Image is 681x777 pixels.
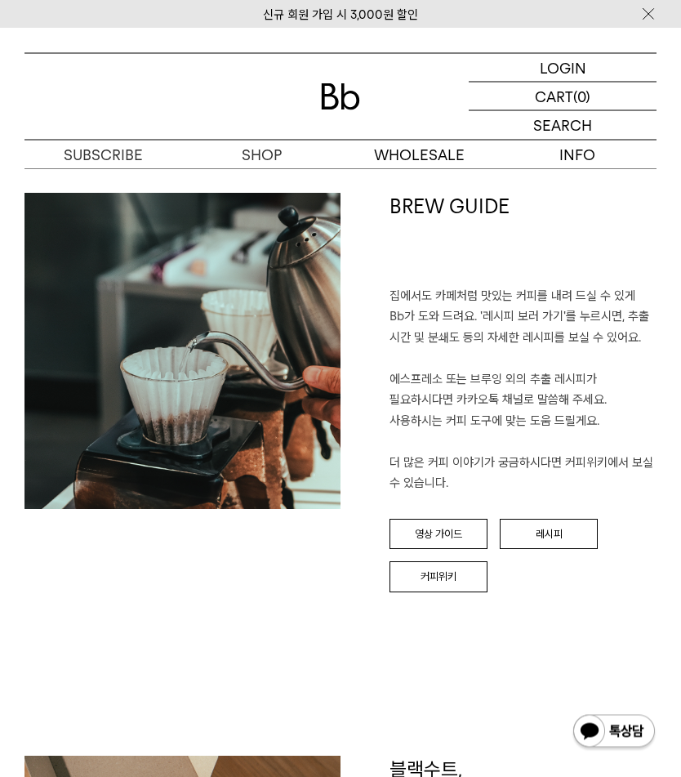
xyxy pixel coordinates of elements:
img: a9080350f8f7d047e248a4ae6390d20f_153235.jpg [24,194,340,510]
p: WHOLESALE [340,141,499,169]
img: 카카오톡 채널 1:1 채팅 버튼 [572,713,657,752]
a: 영상 가이드 [389,520,487,551]
p: INFO [499,141,657,169]
a: SUBSCRIBE [24,141,183,169]
img: 로고 [321,83,360,110]
a: 레시피 [500,520,598,551]
p: (0) [573,83,590,110]
a: SHOP [183,141,341,169]
p: 집에서도 카페처럼 맛있는 커피를 내려 드실 ﻿수 있게 Bb가 도와 드려요. '레시피 보러 가기'를 누르시면, 추출 시간 및 분쇄도 등의 자세한 레시피를 보실 수 있어요. 에스... [389,287,657,495]
p: CART [535,83,573,110]
p: SEARCH [533,111,592,140]
p: LOGIN [540,54,586,82]
a: 신규 회원 가입 시 3,000원 할인 [263,7,418,22]
a: 커피위키 [389,562,487,593]
a: LOGIN [469,54,657,83]
h1: BREW GUIDE [389,194,657,287]
a: CART (0) [469,83,657,111]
